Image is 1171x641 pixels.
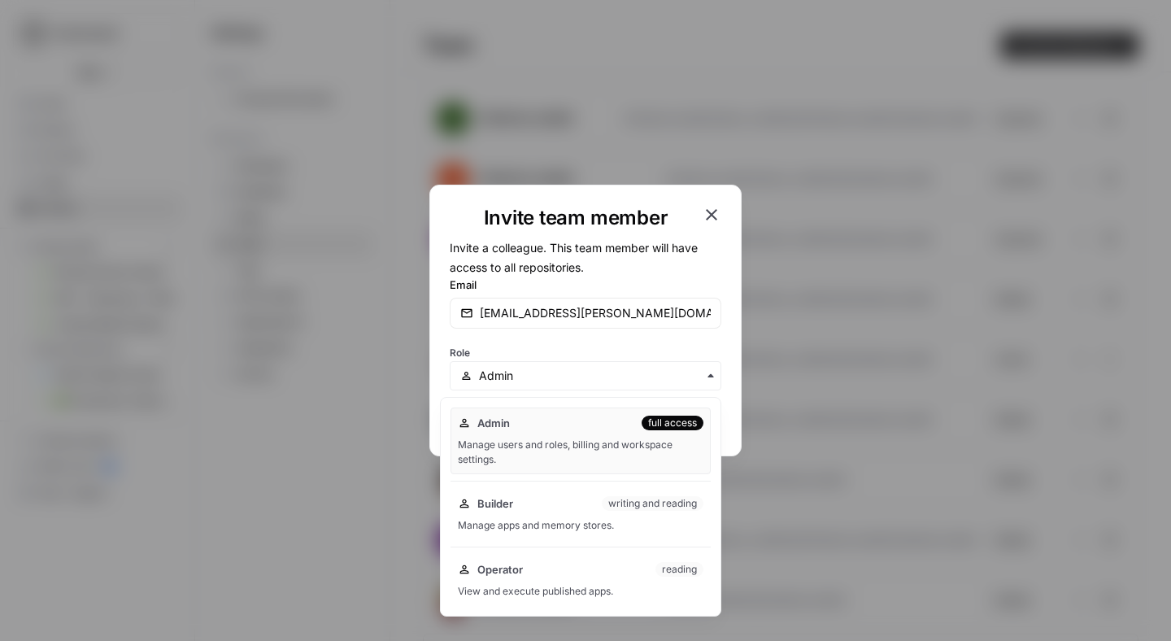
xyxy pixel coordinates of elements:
[479,368,711,384] input: Admin
[480,305,711,321] input: email@company.com
[477,495,513,512] span: Builder
[642,416,703,430] div: full access
[450,347,470,359] span: Role
[477,561,523,578] span: Operator
[458,584,703,599] div: View and execute published apps.
[450,277,721,293] label: Email
[458,518,703,533] div: Manage apps and memory stores.
[655,562,703,577] div: reading
[450,241,698,274] span: Invite a colleague. This team member will have access to all repositories.
[602,496,703,511] div: writing and reading
[458,438,703,467] div: Manage users and roles, billing and workspace settings.
[450,205,702,231] h1: Invite team member
[477,415,510,431] span: Admin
